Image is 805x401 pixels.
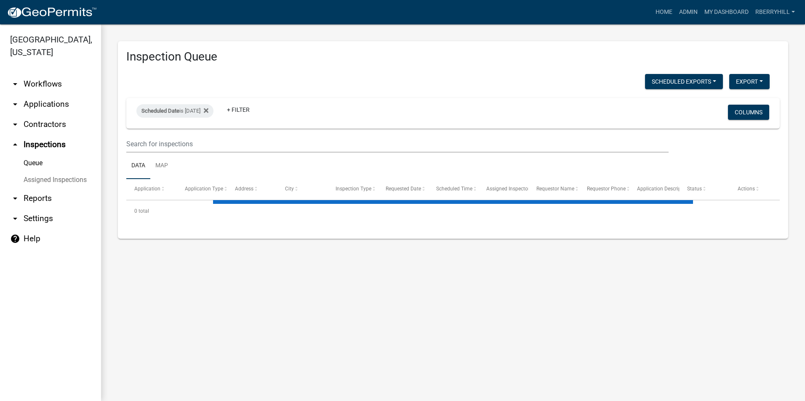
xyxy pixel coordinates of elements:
[730,179,780,199] datatable-header-cell: Actions
[150,153,173,179] a: Map
[536,186,574,192] span: Requestor Name
[136,104,213,118] div: is [DATE]
[637,186,690,192] span: Application Description
[679,179,729,199] datatable-header-cell: Status
[126,200,780,222] div: 0 total
[478,179,528,199] datatable-header-cell: Assigned Inspector
[10,234,20,244] i: help
[10,99,20,109] i: arrow_drop_down
[134,186,160,192] span: Application
[126,153,150,179] a: Data
[676,4,701,20] a: Admin
[752,4,798,20] a: rberryhill
[378,179,428,199] datatable-header-cell: Requested Date
[729,74,770,89] button: Export
[428,179,478,199] datatable-header-cell: Scheduled Time
[436,186,472,192] span: Scheduled Time
[10,214,20,224] i: arrow_drop_down
[10,193,20,203] i: arrow_drop_down
[220,102,256,117] a: + Filter
[486,186,530,192] span: Assigned Inspector
[235,186,253,192] span: Address
[528,179,578,199] datatable-header-cell: Requestor Name
[227,179,277,199] datatable-header-cell: Address
[10,140,20,150] i: arrow_drop_up
[10,119,20,129] i: arrow_drop_down
[336,186,371,192] span: Inspection Type
[578,179,629,199] datatable-header-cell: Requestor Phone
[728,105,769,120] button: Columns
[687,186,702,192] span: Status
[126,135,669,153] input: Search for inspections
[10,79,20,89] i: arrow_drop_down
[126,179,176,199] datatable-header-cell: Application
[328,179,378,199] datatable-header-cell: Inspection Type
[176,179,227,199] datatable-header-cell: Application Type
[629,179,679,199] datatable-header-cell: Application Description
[285,186,294,192] span: City
[277,179,327,199] datatable-header-cell: City
[645,74,723,89] button: Scheduled Exports
[185,186,223,192] span: Application Type
[386,186,421,192] span: Requested Date
[141,108,179,114] span: Scheduled Date
[126,50,780,64] h3: Inspection Queue
[738,186,755,192] span: Actions
[587,186,626,192] span: Requestor Phone
[652,4,676,20] a: Home
[701,4,752,20] a: My Dashboard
